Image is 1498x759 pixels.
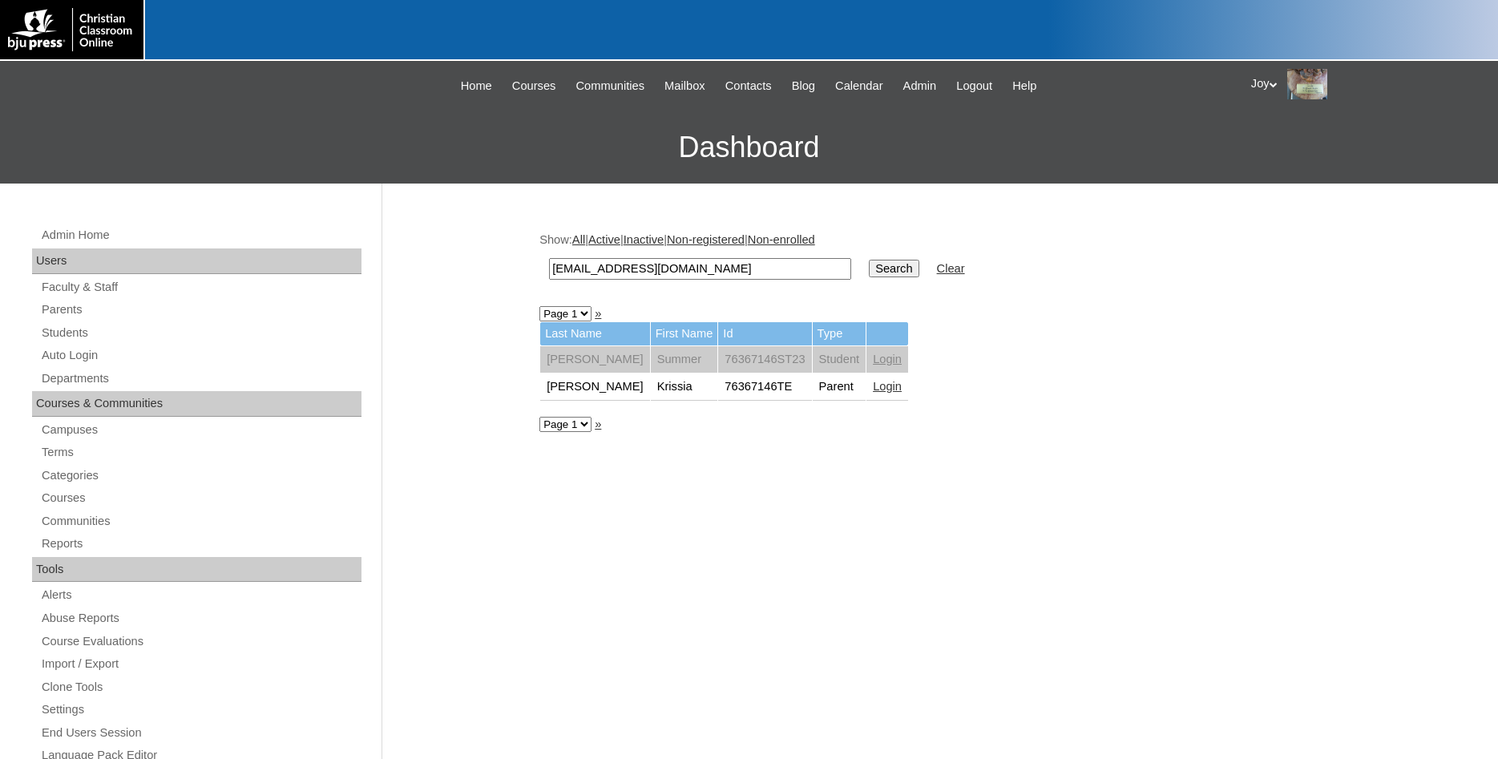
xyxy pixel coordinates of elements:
[40,466,361,486] a: Categories
[40,300,361,320] a: Parents
[937,262,965,275] a: Clear
[835,77,882,95] span: Calendar
[40,323,361,343] a: Students
[40,420,361,440] a: Campuses
[748,233,815,246] a: Non-enrolled
[40,534,361,554] a: Reports
[595,307,601,320] a: »
[512,77,556,95] span: Courses
[40,585,361,605] a: Alerts
[576,77,645,95] span: Communities
[40,277,361,297] a: Faculty & Staff
[32,557,361,583] div: Tools
[8,111,1490,184] h3: Dashboard
[651,322,718,345] td: First Name
[813,346,866,373] td: Student
[1004,77,1044,95] a: Help
[873,353,902,365] a: Login
[873,380,902,393] a: Login
[827,77,890,95] a: Calendar
[624,233,664,246] a: Inactive
[595,418,601,430] a: »
[549,258,851,280] input: Search
[40,511,361,531] a: Communities
[813,373,866,401] td: Parent
[1251,69,1482,99] div: Joy
[718,322,811,345] td: Id
[40,488,361,508] a: Courses
[948,77,1000,95] a: Logout
[540,373,650,401] td: [PERSON_NAME]
[40,632,361,652] a: Course Evaluations
[895,77,945,95] a: Admin
[1012,77,1036,95] span: Help
[40,677,361,697] a: Clone Tools
[40,723,361,743] a: End Users Session
[725,77,772,95] span: Contacts
[40,442,361,462] a: Terms
[32,248,361,274] div: Users
[651,373,718,401] td: Krissia
[568,77,653,95] a: Communities
[903,77,937,95] span: Admin
[718,373,811,401] td: 76367146TE
[956,77,992,95] span: Logout
[40,654,361,674] a: Import / Export
[540,322,650,345] td: Last Name
[1287,69,1327,99] img: Joy Dantz
[717,77,780,95] a: Contacts
[813,322,866,345] td: Type
[539,232,1333,289] div: Show: | | | |
[453,77,500,95] a: Home
[869,260,919,277] input: Search
[540,346,650,373] td: [PERSON_NAME]
[664,77,705,95] span: Mailbox
[588,233,620,246] a: Active
[40,608,361,628] a: Abuse Reports
[784,77,823,95] a: Blog
[718,346,811,373] td: 76367146ST23
[504,77,564,95] a: Courses
[40,345,361,365] a: Auto Login
[8,8,135,51] img: logo-white.png
[651,346,718,373] td: Summer
[40,700,361,720] a: Settings
[40,369,361,389] a: Departments
[667,233,745,246] a: Non-registered
[461,77,492,95] span: Home
[792,77,815,95] span: Blog
[40,225,361,245] a: Admin Home
[656,77,713,95] a: Mailbox
[32,391,361,417] div: Courses & Communities
[572,233,585,246] a: All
